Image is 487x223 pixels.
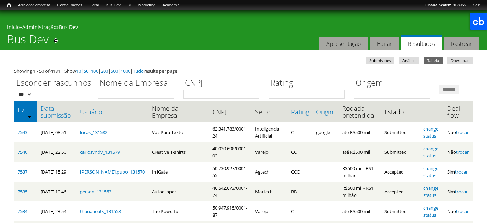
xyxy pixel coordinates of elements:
td: 62.341.783/0001-24 [209,122,252,142]
a: RI [124,2,135,9]
a: Adicionar empresa [14,2,54,9]
a: 200 [101,68,108,74]
div: Showing 1 - 50 of 4181. Show | | | | | | results per page. [14,67,473,74]
td: Submitted [381,122,420,142]
td: Varejo [252,201,288,221]
a: Tabela [424,57,443,64]
a: Resultados [401,35,442,50]
td: R$500 mil - R$1 milhão [339,162,381,182]
td: [DATE] 23:54 [37,201,77,221]
td: The Powerful [148,201,209,221]
a: 10 [76,68,81,74]
td: Submitted [381,201,420,221]
td: Autoclipper [148,182,209,201]
a: Data submissão [41,105,73,119]
a: Usuário [80,108,145,115]
a: Início [4,2,14,8]
a: change status [423,185,438,198]
td: Accepted [381,162,420,182]
td: Não [444,201,473,221]
a: Início [7,24,20,30]
td: CCC [288,162,313,182]
td: R$500 mil - R$1 milhão [339,182,381,201]
a: trocar [456,149,469,155]
a: thauaneats_131558 [80,208,121,215]
th: Nome da Empresa [148,101,209,122]
td: até R$500 mil [339,122,381,142]
strong: ana.beatriz_103955 [431,3,466,7]
a: [PERSON_NAME].pupo_131570 [80,169,145,175]
td: C [288,201,313,221]
td: [DATE] 08:51 [37,122,77,142]
a: 7540 [18,149,27,155]
a: Rastrear [444,37,479,50]
td: Sim [444,182,473,201]
a: gerson_131563 [80,188,111,195]
a: Marketing [135,2,159,9]
label: Nome da Empresa [98,77,179,90]
a: trocar [455,169,468,175]
a: Tudo [133,68,144,74]
a: Sair [469,2,483,9]
td: Não [444,122,473,142]
h1: Bus Dev [7,32,49,50]
a: 50 [84,68,88,74]
a: Configurações [54,2,86,9]
label: Rating [269,77,349,90]
td: BB [288,182,313,201]
td: Submitted [381,142,420,162]
a: change status [423,165,438,179]
a: ID [18,106,33,113]
a: trocar [456,208,469,215]
a: 7534 [18,208,27,215]
a: trocar [455,188,468,195]
td: Varejo [252,142,288,162]
a: Oláana.beatriz_103955 [421,2,469,9]
td: [DATE] 22:50 [37,142,77,162]
td: 50.947.915/0001-87 [209,201,252,221]
td: Voz Para Texto [148,122,209,142]
a: Editar [370,37,399,50]
a: Administração [22,24,56,30]
a: 7537 [18,169,27,175]
th: Estado [381,101,420,122]
td: até R$500 mil [339,201,381,221]
a: 1000 [121,68,130,74]
td: IrriGate [148,162,209,182]
span: Início [7,2,11,7]
a: Bus Dev [59,24,78,30]
td: 50.730.927/0001-55 [209,162,252,182]
td: C [288,122,313,142]
label: Esconder rascunhos [14,77,93,90]
a: change status [423,126,438,139]
td: google [313,122,339,142]
td: [DATE] 15:29 [37,162,77,182]
a: 100 [91,68,98,74]
th: Deal flow [444,101,473,122]
td: Não [444,142,473,162]
div: » » [7,24,480,32]
td: CC [288,142,313,162]
td: Martech [252,182,288,201]
td: 46.542.673/0001-74 [209,182,252,201]
img: ordem crescente [27,114,32,119]
th: Setor [252,101,288,122]
a: 500 [111,68,118,74]
td: Accepted [381,182,420,201]
a: Bus Dev [102,2,124,9]
td: Sim [444,162,473,182]
td: 40.030.698/0001-02 [209,142,252,162]
a: Download [447,57,473,64]
a: 7535 [18,188,27,195]
a: Apresentação [319,37,368,50]
a: Análise [399,57,419,64]
a: 7543 [18,129,27,135]
td: Agtech [252,162,288,182]
td: até R$500 mil [339,142,381,162]
a: carlosvndv_131579 [80,149,120,155]
a: Academia [159,2,183,9]
td: [DATE] 10:46 [37,182,77,201]
a: lucas_131582 [80,129,107,135]
th: Rodada pretendida [339,101,381,122]
th: CNPJ [209,101,252,122]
